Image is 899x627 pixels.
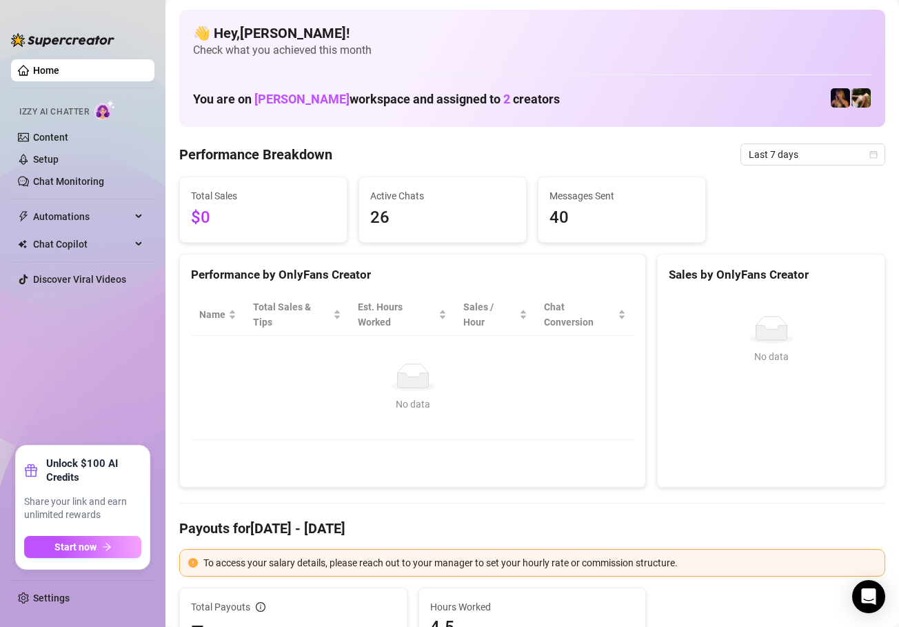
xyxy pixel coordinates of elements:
span: Chat Conversion [544,299,616,330]
span: $0 [191,205,336,231]
span: Hours Worked [430,599,635,615]
span: Last 7 days [749,144,877,165]
img: logo-BBDzfeDw.svg [11,33,114,47]
img: AI Chatter [94,100,116,120]
th: Chat Conversion [536,294,635,336]
th: Name [191,294,245,336]
span: Total Sales & Tips [253,299,330,330]
span: gift [24,464,38,477]
a: Home [33,65,59,76]
div: Open Intercom Messenger [852,580,885,613]
span: thunderbolt [18,211,29,222]
span: Share your link and earn unlimited rewards [24,495,141,522]
span: Total Sales [191,188,336,203]
img: Heather [831,88,850,108]
span: [PERSON_NAME] [254,92,350,106]
span: Active Chats [370,188,515,203]
a: Discover Viral Videos [33,274,126,285]
span: Start now [54,541,97,553]
span: 26 [370,205,515,231]
span: exclamation-circle [188,558,198,568]
div: No data [205,397,620,412]
span: Automations [33,206,131,228]
h4: Performance Breakdown [179,145,332,164]
h4: Payouts for [DATE] - [DATE] [179,519,885,538]
div: No data [674,349,868,364]
img: Awaken [851,88,871,108]
span: info-circle [256,602,265,612]
div: Est. Hours Worked [358,299,436,330]
span: Messages Sent [549,188,694,203]
a: Chat Monitoring [33,176,104,187]
span: calendar [869,150,878,159]
span: Sales / Hour [463,299,516,330]
span: Name [199,307,225,322]
span: Total Payouts [191,599,250,615]
strong: Unlock $100 AI Credits [46,457,141,484]
span: Check what you achieved this month [193,43,871,58]
button: Start nowarrow-right [24,536,141,558]
th: Total Sales & Tips [245,294,350,336]
span: 2 [503,92,510,106]
div: Performance by OnlyFans Creator [191,266,634,284]
span: arrow-right [102,542,112,552]
div: Sales by OnlyFans Creator [669,266,873,284]
h1: You are on workspace and assigned to creators [193,92,560,107]
a: Settings [33,593,70,604]
span: 40 [549,205,694,231]
span: Chat Copilot [33,233,131,255]
img: Chat Copilot [18,239,27,249]
a: Setup [33,154,59,165]
h4: 👋 Hey, [PERSON_NAME] ! [193,23,871,43]
th: Sales / Hour [455,294,535,336]
span: Izzy AI Chatter [19,106,89,119]
div: To access your salary details, please reach out to your manager to set your hourly rate or commis... [203,555,876,570]
a: Content [33,132,68,143]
